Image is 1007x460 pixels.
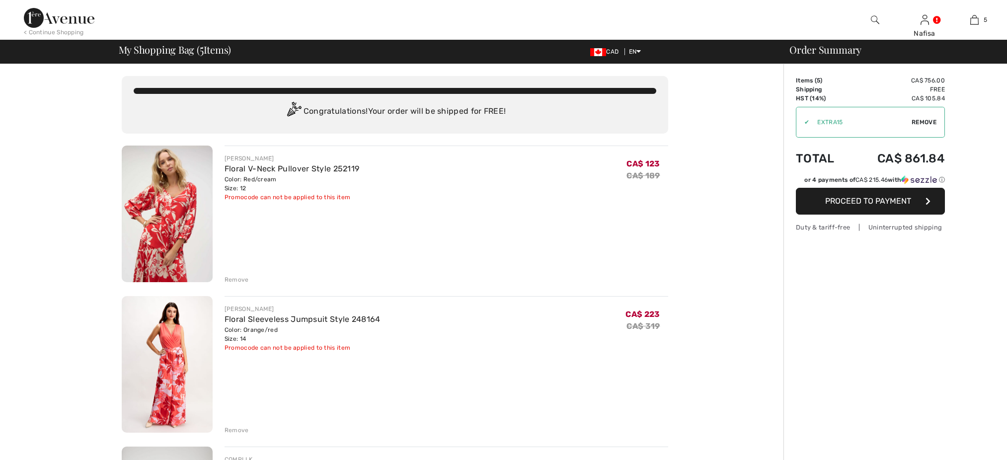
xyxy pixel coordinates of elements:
span: Proceed to Payment [825,196,911,206]
span: 5 [817,77,820,84]
img: My Bag [970,14,979,26]
img: Sezzle [901,175,937,184]
td: CA$ 861.84 [850,142,945,175]
div: Color: Orange/red Size: 14 [225,325,381,343]
div: or 4 payments ofCA$ 215.46withSezzle Click to learn more about Sezzle [796,175,945,188]
img: Floral Sleeveless Jumpsuit Style 248164 [122,296,213,433]
div: or 4 payments of with [804,175,945,184]
s: CA$ 319 [626,321,660,331]
img: My Info [921,14,929,26]
div: Nafisa [900,28,949,39]
span: My Shopping Bag ( Items) [119,45,232,55]
div: < Continue Shopping [24,28,84,37]
s: CA$ 189 [626,171,660,180]
img: 1ère Avenue [24,8,94,28]
span: EN [629,48,641,55]
div: Order Summary [777,45,1001,55]
td: Shipping [796,85,850,94]
input: Promo code [809,107,912,137]
img: Congratulation2.svg [284,102,304,122]
div: Duty & tariff-free | Uninterrupted shipping [796,223,945,232]
span: 5 [984,15,987,24]
span: CAD [590,48,622,55]
div: [PERSON_NAME] [225,154,360,163]
td: CA$ 105.84 [850,94,945,103]
div: Color: Red/cream Size: 12 [225,175,360,193]
div: ✔ [796,118,809,127]
td: Free [850,85,945,94]
div: Remove [225,275,249,284]
td: Items ( ) [796,76,850,85]
div: Congratulations! Your order will be shipped for FREE! [134,102,656,122]
div: Promocode can not be applied to this item [225,343,381,352]
span: 5 [200,42,204,55]
td: Total [796,142,850,175]
span: Remove [912,118,936,127]
a: Floral Sleeveless Jumpsuit Style 248164 [225,314,381,324]
img: Floral V-Neck Pullover Style 252119 [122,146,213,282]
img: Canadian Dollar [590,48,606,56]
span: CA$ 123 [626,159,660,168]
td: CA$ 756.00 [850,76,945,85]
td: HST (14%) [796,94,850,103]
img: search the website [871,14,879,26]
a: Sign In [921,15,929,24]
div: Remove [225,426,249,435]
a: 5 [950,14,999,26]
a: Floral V-Neck Pullover Style 252119 [225,164,360,173]
div: Promocode can not be applied to this item [225,193,360,202]
span: CA$ 215.46 [855,176,888,183]
button: Proceed to Payment [796,188,945,215]
span: CA$ 223 [625,309,660,319]
div: [PERSON_NAME] [225,305,381,313]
